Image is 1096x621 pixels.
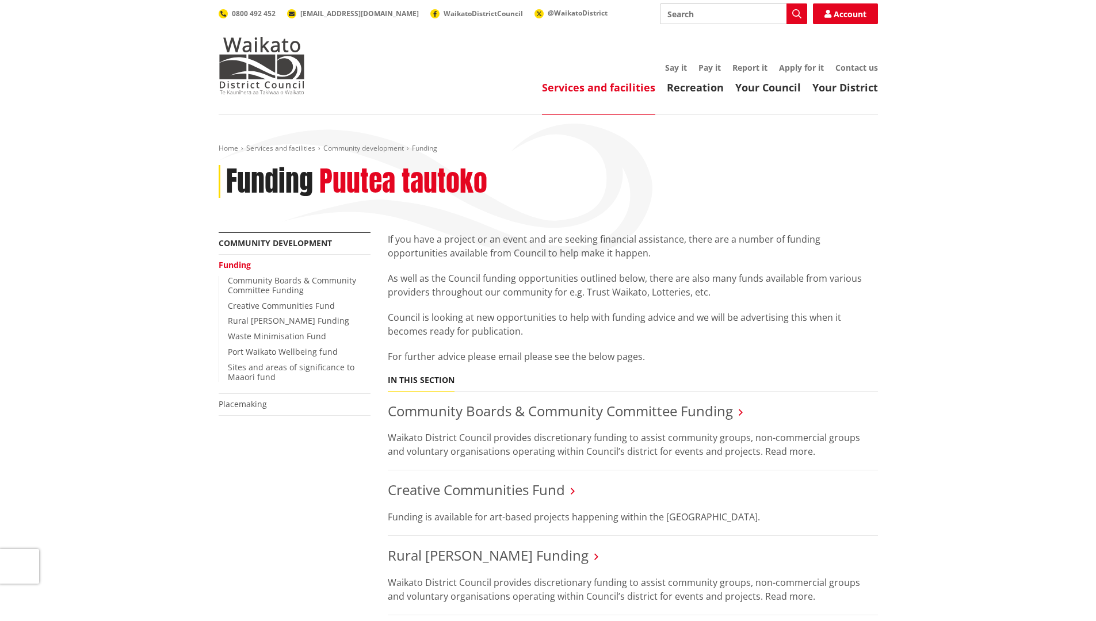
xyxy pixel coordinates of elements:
[219,9,276,18] a: 0800 492 452
[300,9,419,18] span: [EMAIL_ADDRESS][DOMAIN_NAME]
[534,8,608,18] a: @WaikatoDistrict
[219,237,332,248] a: Community development
[228,275,356,296] a: Community Boards & Community Committee Funding
[287,9,419,18] a: [EMAIL_ADDRESS][DOMAIN_NAME]
[228,346,338,357] a: Port Waikato Wellbeing fund
[388,480,565,499] a: Creative Communities Fund
[219,398,267,409] a: Placemaking
[246,143,315,153] a: Services and facilities
[219,37,305,94] img: Waikato District Council - Te Kaunihera aa Takiwaa o Waikato
[228,362,354,382] a: Sites and areas of significance to Maaori fund
[542,80,655,94] a: Services and facilities
[219,259,251,270] a: Funding
[388,546,589,565] a: Rural [PERSON_NAME] Funding
[232,9,276,18] span: 0800 492 452
[665,62,687,73] a: Say it
[388,401,733,420] a: Community Boards & Community Committee Funding
[319,165,487,198] h2: Puutea tautoko
[732,62,767,73] a: Report it
[388,510,878,524] p: Funding is available for art-based projects happening within the [GEOGRAPHIC_DATA].
[228,315,349,326] a: Rural [PERSON_NAME] Funding
[228,300,335,311] a: Creative Communities Fund
[444,9,523,18] span: WaikatoDistrictCouncil
[219,144,878,154] nav: breadcrumb
[812,80,878,94] a: Your District
[388,350,878,363] p: For further advice please email please see the below pages.
[735,80,801,94] a: Your Council
[323,143,404,153] a: Community development
[228,331,326,342] a: Waste Minimisation Fund
[667,80,724,94] a: Recreation
[388,576,878,603] p: Waikato District Council provides discretionary funding to assist community groups, non-commercia...
[388,375,455,385] h5: In this section
[835,62,878,73] a: Contact us
[412,143,437,153] span: Funding
[388,232,878,260] p: If you have a project or an event and are seeking financial assistance, there are a number of fun...
[226,165,313,198] h1: Funding
[388,271,878,299] p: As well as the Council funding opportunities outlined below, there are also many funds available ...
[813,3,878,24] a: Account
[388,310,878,338] p: Council is looking at new opportunities to help with funding advice and we will be advertising th...
[388,431,878,458] p: Waikato District Council provides discretionary funding to assist community groups, non-commercia...
[548,8,608,18] span: @WaikatoDistrict
[660,3,807,24] input: Search input
[698,62,721,73] a: Pay it
[779,62,824,73] a: Apply for it
[430,9,523,18] a: WaikatoDistrictCouncil
[219,143,238,153] a: Home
